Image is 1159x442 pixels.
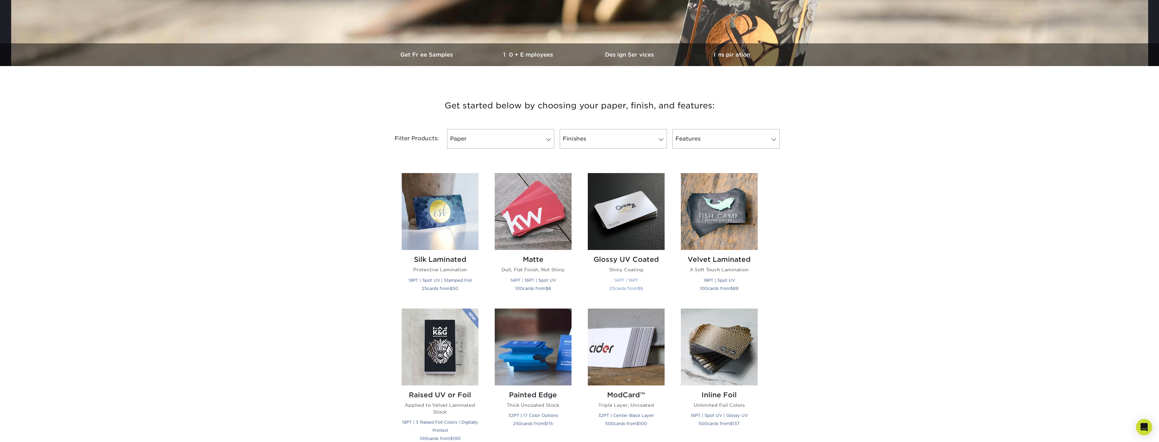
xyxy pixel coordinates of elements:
[700,286,738,291] small: cards from
[580,43,681,66] a: Design Services
[588,173,665,250] img: Glossy UV Coated Business Cards
[681,266,758,273] p: A Soft Touch Lamination
[733,286,738,291] span: 89
[513,421,553,426] small: cards from
[700,286,708,291] span: 100
[548,286,551,291] span: 8
[691,413,748,418] small: 16PT | Spot UV | Glossy UV
[609,286,615,291] span: 25
[2,421,58,440] iframe: Google Customer Reviews
[402,402,478,416] p: Applied to Velvet Laminated Stock
[447,129,554,149] a: Paper
[560,129,667,149] a: Finishes
[698,421,740,426] small: cards from
[453,436,461,441] span: 100
[495,173,572,300] a: Matte Business Cards Matte Dull, Flat Finish, Not Shiny 14PT | 16PT | Spot UV 100cards from$8
[681,43,783,66] a: Inspiration
[588,255,665,264] h2: Glossy UV Coated
[681,309,758,385] img: Inline Foil Business Cards
[495,173,572,250] img: Matte Business Cards
[588,391,665,399] h2: ModCard™
[698,421,707,426] span: 500
[638,286,640,291] span: $
[704,278,735,283] small: 19PT | Spot UV
[681,51,783,58] h3: Inspiration
[402,420,478,433] small: 19PT | 3 Raised Foil Colors | Digitally Printed
[382,90,778,121] h3: Get started below by choosing your paper, finish, and features:
[420,436,461,441] small: cards from
[681,173,758,300] a: Velvet Laminated Business Cards Velvet Laminated A Soft Touch Lamination 19PT | Spot UV 100cards ...
[681,255,758,264] h2: Velvet Laminated
[450,436,453,441] span: $
[580,51,681,58] h3: Design Services
[478,43,580,66] a: 10+ Employees
[402,173,478,250] img: Silk Laminated Business Cards
[402,266,478,273] p: Protective Lamination
[377,129,444,149] div: Filter Products:
[672,129,780,149] a: Features
[605,421,614,426] span: 500
[515,286,551,291] small: cards from
[422,286,458,291] small: cards from
[588,173,665,300] a: Glossy UV Coated Business Cards Glossy UV Coated Shiny Coating 14PT | 16PT 25cards from$8
[462,309,478,329] img: New Product
[402,391,478,399] h2: Raised UV or Foil
[588,309,665,385] img: ModCard™ Business Cards
[588,266,665,273] p: Shiny Coating
[515,286,523,291] span: 100
[681,173,758,250] img: Velvet Laminated Business Cards
[733,421,740,426] span: 137
[495,309,572,385] img: Painted Edge Business Cards
[377,43,478,66] a: Get Free Samples
[640,286,643,291] span: 8
[598,413,654,418] small: 32PT | Center Black Layer
[495,255,572,264] h2: Matte
[730,421,733,426] span: $
[730,286,733,291] span: $
[495,266,572,273] p: Dull, Flat Finish, Not Shiny
[588,402,665,408] p: Triple Layer, Uncoated
[513,421,521,426] span: 250
[495,391,572,399] h2: Painted Edge
[614,278,638,283] small: 14PT | 16PT
[639,421,647,426] span: 100
[1136,419,1152,435] div: Open Intercom Messenger
[681,391,758,399] h2: Inline Foil
[450,286,452,291] span: $
[681,402,758,408] p: Unlimited Foil Colors
[609,286,643,291] small: cards from
[605,421,647,426] small: cards from
[478,51,580,58] h3: 10+ Employees
[547,421,553,426] span: 115
[377,51,478,58] h3: Get Free Samples
[402,309,478,385] img: Raised UV or Foil Business Cards
[510,278,556,283] small: 14PT | 16PT | Spot UV
[452,286,458,291] span: 50
[495,402,572,408] p: Thick Uncoated Stock
[508,413,558,418] small: 32PT | 17 Color Options
[545,286,548,291] span: $
[420,436,427,441] span: 100
[422,286,427,291] span: 25
[408,278,472,283] small: 19PT | Spot UV | Stamped Foil
[402,255,478,264] h2: Silk Laminated
[637,421,639,426] span: $
[402,173,478,300] a: Silk Laminated Business Cards Silk Laminated Protective Lamination 19PT | Spot UV | Stamped Foil ...
[544,421,547,426] span: $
